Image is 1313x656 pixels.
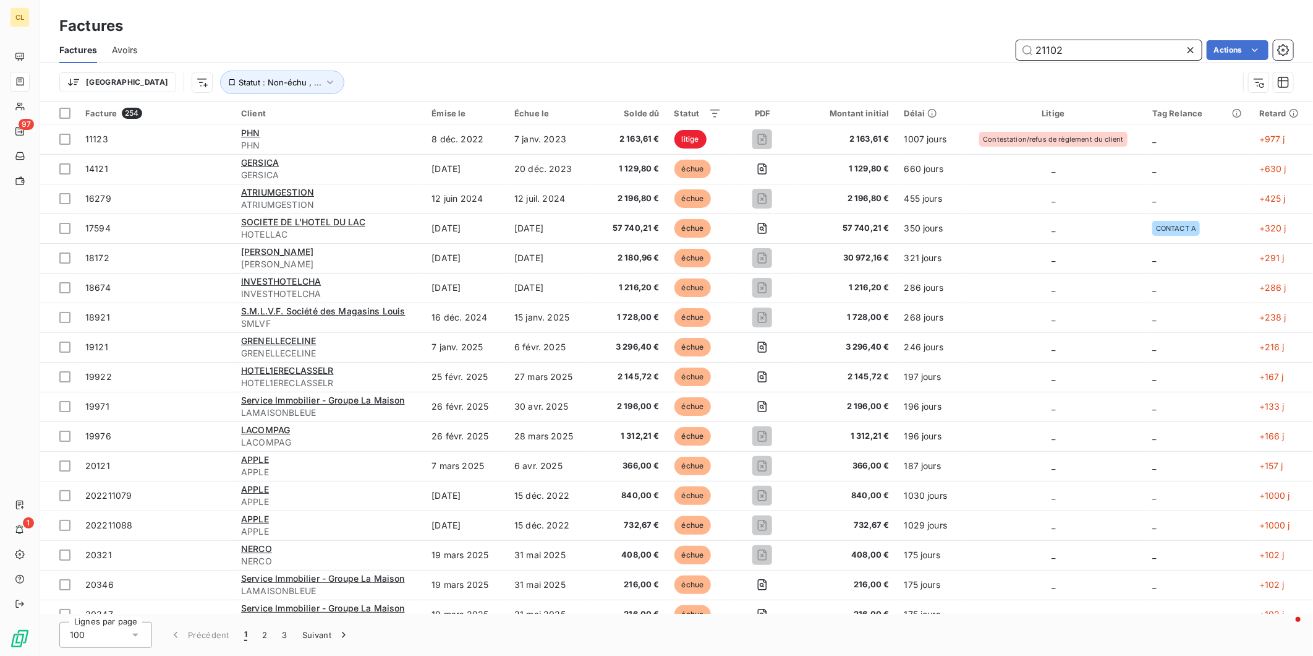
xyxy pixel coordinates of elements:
[85,371,112,382] span: 19922
[424,511,507,540] td: [DATE]
[1152,282,1156,293] span: _
[122,108,142,119] span: 254
[897,303,962,332] td: 268 jours
[674,397,712,416] span: échue
[1259,193,1286,204] span: +425 j
[1259,223,1286,233] span: +320 j
[424,570,507,600] td: 19 mars 2025
[244,629,247,641] span: 1
[241,127,260,138] span: PHN
[804,608,889,621] span: 216,00 €
[241,108,417,118] div: Client
[897,124,962,154] td: 1007 jours
[1052,252,1055,263] span: _
[1259,134,1285,144] span: +977 j
[241,377,417,389] span: HOTEL1ERECLASSELR
[424,600,507,629] td: 19 mars 2025
[1259,460,1283,471] span: +157 j
[241,317,417,330] span: SMLVF
[674,189,712,208] span: échue
[1259,371,1284,382] span: +167 j
[59,72,176,92] button: [GEOGRAPHIC_DATA]
[241,276,321,287] span: INVESTHOTELCHA
[897,481,962,511] td: 1030 jours
[804,519,889,532] span: 732,67 €
[1259,550,1285,560] span: +102 j
[70,629,85,641] span: 100
[1259,490,1290,501] span: +1000 j
[674,576,712,594] span: échue
[897,570,962,600] td: 175 jours
[241,573,405,584] span: Service Immobilier - Groupe La Maison
[424,362,507,392] td: 25 févr. 2025
[1259,163,1286,174] span: +630 j
[85,282,111,293] span: 18674
[597,252,660,264] span: 2 180,96 €
[85,134,108,144] span: 11123
[85,223,111,233] span: 17594
[424,154,507,184] td: [DATE]
[507,184,590,214] td: 12 juil. 2024
[597,430,660,442] span: 1 312,21 €
[507,332,590,362] td: 6 févr. 2025
[1052,193,1055,204] span: _
[597,460,660,472] span: 366,00 €
[424,481,507,511] td: [DATE]
[1052,609,1055,619] span: _
[241,217,365,227] span: SOCIETE DE L'HOTEL DU LAC
[674,368,712,386] span: échue
[674,427,712,446] span: échue
[597,490,660,502] span: 840,00 €
[241,454,269,465] span: APPLE
[804,549,889,561] span: 408,00 €
[1152,460,1156,471] span: _
[1259,520,1290,530] span: +1000 j
[507,421,590,451] td: 28 mars 2025
[674,486,712,505] span: échue
[1259,579,1285,590] span: +102 j
[597,108,660,118] div: Solde dû
[241,514,269,524] span: APPLE
[897,511,962,540] td: 1029 jours
[897,154,962,184] td: 660 jours
[59,15,123,37] h3: Factures
[804,490,889,502] span: 840,00 €
[1259,609,1285,619] span: +102 j
[241,555,417,568] span: NERCO
[1052,460,1055,471] span: _
[10,7,30,27] div: CL
[241,199,417,211] span: ATRIUMGESTION
[424,273,507,303] td: [DATE]
[507,451,590,481] td: 6 avr. 2025
[597,282,660,294] span: 1 216,20 €
[85,401,109,412] span: 19971
[241,395,405,405] span: Service Immobilier - Groupe La Maison
[1152,401,1156,412] span: _
[424,243,507,273] td: [DATE]
[1207,40,1268,60] button: Actions
[507,243,590,273] td: [DATE]
[507,540,590,570] td: 31 mai 2025
[507,303,590,332] td: 15 janv. 2025
[241,436,417,449] span: LACOMPAG
[1259,312,1286,322] span: +238 j
[424,124,507,154] td: 8 déc. 2022
[674,338,712,356] span: échue
[1259,342,1285,352] span: +216 j
[1259,431,1285,441] span: +166 j
[295,622,357,648] button: Suivant
[897,243,962,273] td: 321 jours
[85,460,110,471] span: 20121
[424,303,507,332] td: 16 déc. 2024
[507,362,590,392] td: 27 mars 2025
[241,288,417,300] span: INVESTHOTELCHA
[1152,342,1156,352] span: _
[674,516,712,535] span: échue
[597,549,660,561] span: 408,00 €
[597,311,660,324] span: 1 728,00 €
[85,108,117,118] span: Facture
[241,484,269,494] span: APPLE
[1152,609,1156,619] span: _
[241,246,313,257] span: [PERSON_NAME]
[897,362,962,392] td: 197 jours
